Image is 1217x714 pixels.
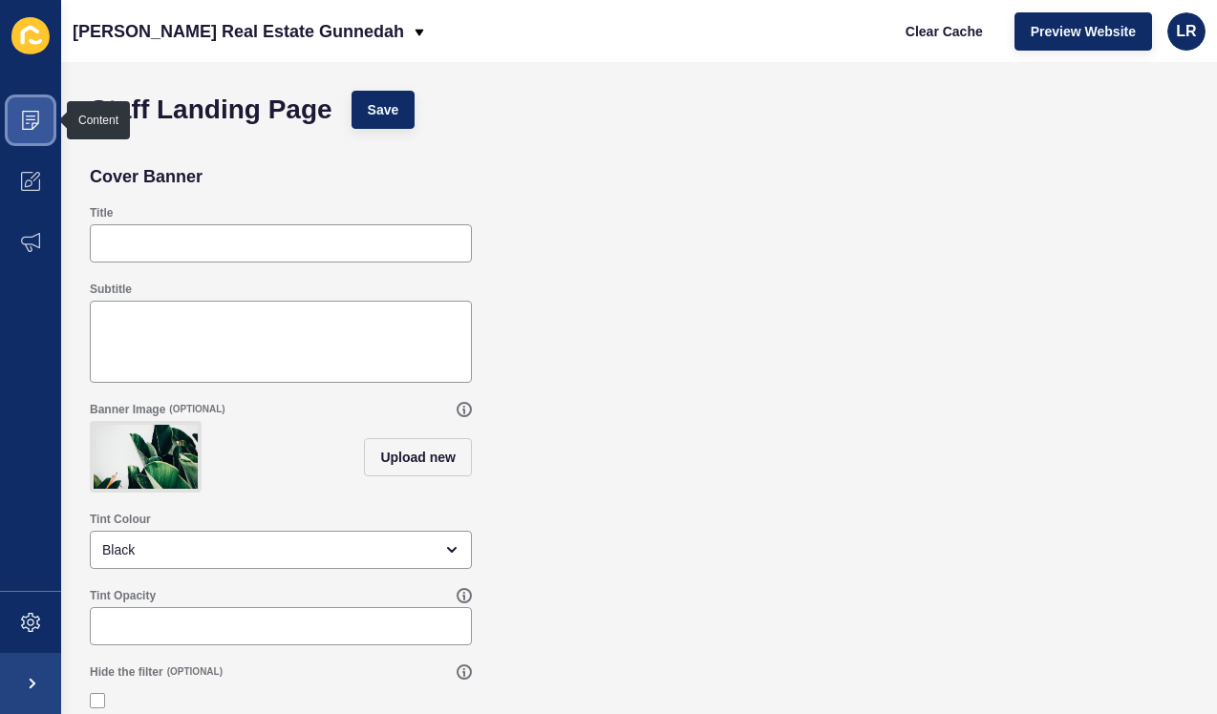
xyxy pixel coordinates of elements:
img: 73f481853c307e86dbc02aa1500c4327.jpg [94,425,198,489]
span: Save [368,100,399,119]
button: Upload new [364,438,472,476]
label: Tint Colour [90,512,151,527]
label: Subtitle [90,282,132,297]
label: Banner Image [90,402,165,417]
span: (OPTIONAL) [169,403,224,416]
div: Content [78,113,118,128]
label: Tint Opacity [90,588,156,603]
button: Preview Website [1014,12,1152,51]
span: Preview Website [1031,22,1136,41]
p: [PERSON_NAME] Real Estate Gunnedah [73,8,404,55]
span: LR [1176,22,1196,41]
button: Save [352,91,416,129]
span: Upload new [380,448,456,467]
div: open menu [90,531,472,569]
span: Clear Cache [906,22,983,41]
label: Title [90,205,113,220]
label: Hide the filter [90,664,163,680]
span: (OPTIONAL) [167,665,223,679]
h1: Staff Landing Page [90,100,332,119]
button: Clear Cache [889,12,999,51]
h2: Cover Banner [90,167,203,186]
